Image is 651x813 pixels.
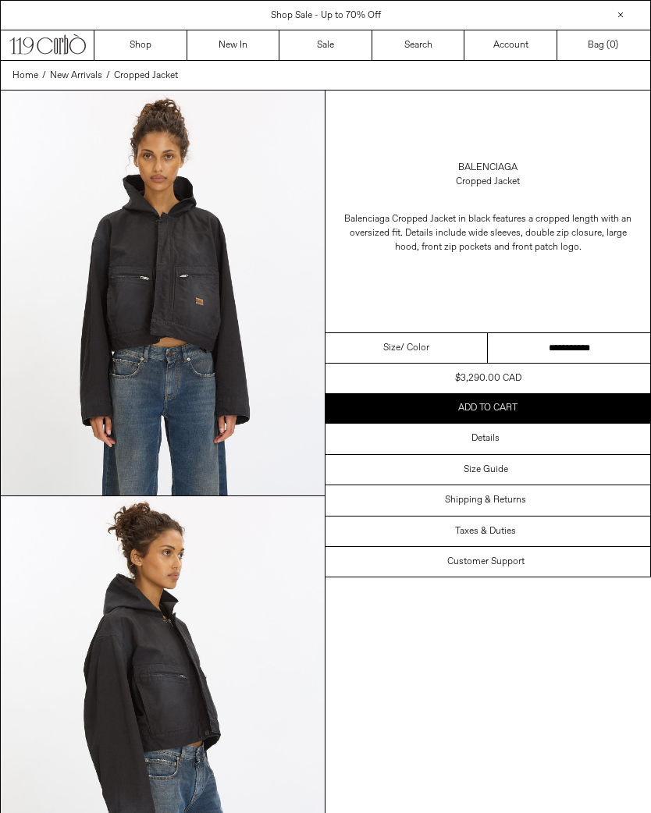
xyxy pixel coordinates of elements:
a: New In [187,30,280,60]
span: 0 [610,39,615,51]
span: / [42,69,46,83]
a: Sale [279,30,372,60]
span: / [106,69,110,83]
a: Shop Sale - Up to 70% Off [271,9,381,22]
span: ) [610,38,618,52]
h3: Shipping & Returns [445,495,526,506]
h3: Details [471,433,500,444]
a: Cropped Jacket [114,69,178,83]
h3: Taxes & Duties [455,526,516,537]
button: Add to cart [325,393,650,423]
a: Search [372,30,465,60]
span: New Arrivals [50,69,102,82]
span: Home [12,69,38,82]
span: Cropped Jacket [114,69,178,82]
h3: Customer Support [447,556,525,567]
h3: Size Guide [464,464,508,475]
div: $3,290.00 CAD [455,371,521,385]
a: Shop [94,30,187,60]
a: Balenciaga [458,161,518,175]
div: Cropped Jacket [456,175,520,189]
a: New Arrivals [50,69,102,83]
span: Size [383,341,400,355]
span: / Color [400,341,429,355]
p: Balenciaga Cropped Jacket in black features a cropped length with an oversized fit. Details inclu... [341,204,635,262]
a: Account [464,30,557,60]
a: Home [12,69,38,83]
span: Add to cart [458,402,518,414]
img: 09-21-25-Corbo16638copy_1800x1800.jpg [1,91,325,495]
a: Bag () [557,30,650,60]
